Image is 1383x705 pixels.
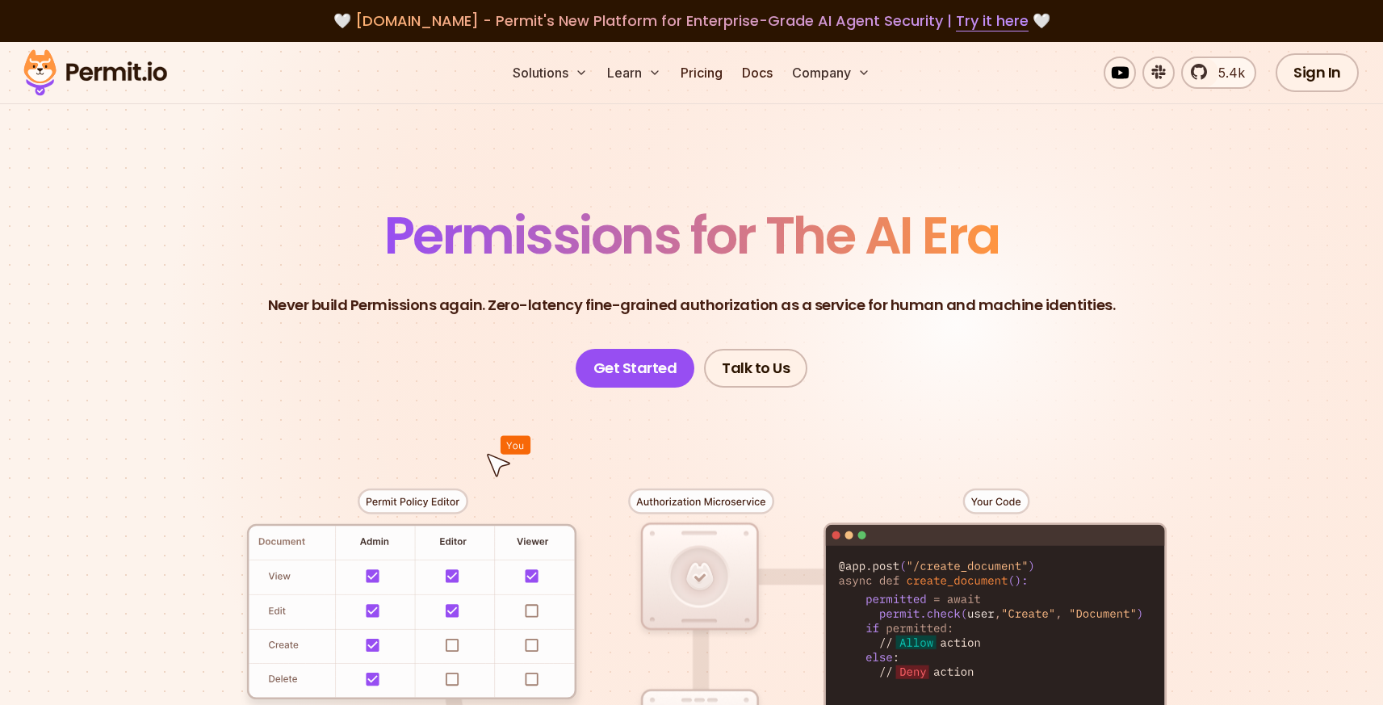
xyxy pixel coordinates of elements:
[384,199,1000,271] span: Permissions for The AI Era
[736,57,779,89] a: Docs
[704,349,807,388] a: Talk to Us
[355,10,1029,31] span: [DOMAIN_NAME] - Permit's New Platform for Enterprise-Grade AI Agent Security |
[39,10,1344,32] div: 🤍 🤍
[506,57,594,89] button: Solutions
[601,57,668,89] button: Learn
[674,57,729,89] a: Pricing
[576,349,695,388] a: Get Started
[1209,63,1245,82] span: 5.4k
[268,294,1116,317] p: Never build Permissions again. Zero-latency fine-grained authorization as a service for human and...
[1181,57,1256,89] a: 5.4k
[786,57,877,89] button: Company
[1276,53,1359,92] a: Sign In
[16,45,174,100] img: Permit logo
[956,10,1029,31] a: Try it here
